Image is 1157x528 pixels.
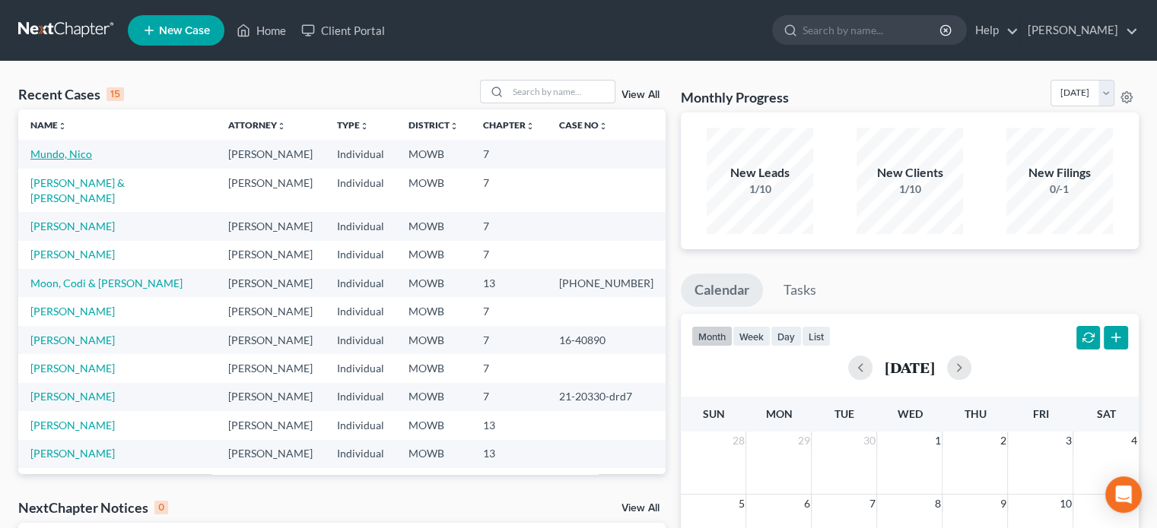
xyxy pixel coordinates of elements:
[30,176,125,204] a: [PERSON_NAME] & [PERSON_NAME]
[998,495,1007,513] span: 9
[325,241,396,269] td: Individual
[325,297,396,325] td: Individual
[277,122,286,131] i: unfold_more
[802,495,811,513] span: 6
[18,498,168,517] div: NextChapter Notices
[325,468,396,496] td: Individual
[1130,432,1139,450] span: 4
[681,88,789,106] h3: Monthly Progress
[396,440,471,468] td: MOWB
[471,411,547,439] td: 13
[229,17,294,44] a: Home
[159,25,210,36] span: New Case
[861,432,876,450] span: 30
[408,119,459,131] a: Districtunfold_more
[58,122,67,131] i: unfold_more
[216,269,325,297] td: [PERSON_NAME]
[216,212,325,240] td: [PERSON_NAME]
[216,297,325,325] td: [PERSON_NAME]
[471,468,547,496] td: 7
[228,119,286,131] a: Attorneyunfold_more
[337,119,369,131] a: Typeunfold_more
[897,407,922,420] span: Wed
[964,407,986,420] span: Thu
[707,182,813,197] div: 1/10
[968,17,1019,44] a: Help
[765,407,792,420] span: Mon
[396,383,471,411] td: MOWB
[216,241,325,269] td: [PERSON_NAME]
[325,354,396,382] td: Individual
[360,122,369,131] i: unfold_more
[471,269,547,297] td: 13
[547,269,666,297] td: [PHONE_NUMBER]
[450,122,459,131] i: unfold_more
[325,440,396,468] td: Individual
[547,383,666,411] td: 21-20330-drd7
[1063,432,1073,450] span: 3
[471,440,547,468] td: 13
[771,326,802,346] button: day
[730,432,745,450] span: 28
[471,297,547,325] td: 7
[325,383,396,411] td: Individual
[30,447,115,460] a: [PERSON_NAME]
[216,383,325,411] td: [PERSON_NAME]
[471,326,547,354] td: 7
[216,354,325,382] td: [PERSON_NAME]
[396,297,471,325] td: MOWB
[396,169,471,212] td: MOWB
[796,432,811,450] span: 29
[857,164,963,182] div: New Clients
[802,326,831,346] button: list
[471,212,547,240] td: 7
[1057,495,1073,513] span: 10
[508,81,615,103] input: Search by name...
[559,119,608,131] a: Case Nounfold_more
[18,85,124,103] div: Recent Cases
[396,140,471,168] td: MOWB
[30,220,115,232] a: [PERSON_NAME]
[621,503,660,514] a: View All
[325,269,396,297] td: Individual
[396,212,471,240] td: MOWB
[867,495,876,513] span: 7
[471,140,547,168] td: 7
[396,468,471,496] td: MOWB
[30,305,115,318] a: [PERSON_NAME]
[30,419,115,432] a: [PERSON_NAME]
[471,241,547,269] td: 7
[1006,182,1113,197] div: 0/-1
[471,354,547,382] td: 7
[396,241,471,269] td: MOWB
[1096,407,1115,420] span: Sat
[857,182,963,197] div: 1/10
[30,390,115,403] a: [PERSON_NAME]
[471,169,547,212] td: 7
[885,359,935,375] h2: [DATE]
[396,411,471,439] td: MOWB
[30,147,92,160] a: Mundo, Nico
[30,277,183,289] a: Moon, Codi & [PERSON_NAME]
[396,269,471,297] td: MOWB
[1032,407,1048,420] span: Fri
[691,326,733,346] button: month
[681,273,763,307] a: Calendar
[483,119,535,131] a: Chapterunfold_more
[216,169,325,212] td: [PERSON_NAME]
[933,432,942,450] span: 1
[471,383,547,411] td: 7
[998,432,1007,450] span: 2
[547,326,666,354] td: 16-40890
[707,164,813,182] div: New Leads
[396,326,471,354] td: MOWB
[325,169,396,212] td: Individual
[30,119,67,131] a: Nameunfold_more
[1006,164,1113,182] div: New Filings
[702,407,724,420] span: Sun
[770,273,830,307] a: Tasks
[1105,476,1142,513] div: Open Intercom Messenger
[834,407,854,420] span: Tue
[216,140,325,168] td: [PERSON_NAME]
[106,87,124,101] div: 15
